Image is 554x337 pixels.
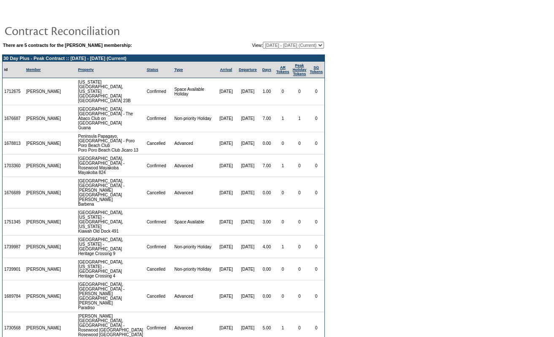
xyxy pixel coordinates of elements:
[308,280,324,312] td: 0
[215,132,236,155] td: [DATE]
[293,63,307,76] a: Peak HolidayTokens
[145,132,173,155] td: Cancelled
[145,280,173,312] td: Cancelled
[275,78,291,105] td: 0
[173,132,215,155] td: Advanced
[24,177,63,209] td: [PERSON_NAME]
[275,258,291,280] td: 0
[3,62,24,78] td: Id
[259,280,275,312] td: 0.00
[237,280,259,312] td: [DATE]
[237,105,259,132] td: [DATE]
[76,78,145,105] td: [US_STATE][GEOGRAPHIC_DATA], [US_STATE][GEOGRAPHIC_DATA] [GEOGRAPHIC_DATA] 23B
[291,177,308,209] td: 0
[276,65,289,74] a: ARTokens
[24,209,63,236] td: [PERSON_NAME]
[76,177,145,209] td: [GEOGRAPHIC_DATA], [GEOGRAPHIC_DATA] - [PERSON_NAME][GEOGRAPHIC_DATA][PERSON_NAME] Barbena
[275,155,291,177] td: 1
[220,68,232,72] a: Arrival
[78,68,94,72] a: Property
[237,78,259,105] td: [DATE]
[3,55,324,62] td: 30 Day Plus - Peak Contract :: [DATE] - [DATE] (Current)
[291,78,308,105] td: 0
[308,236,324,258] td: 0
[215,155,236,177] td: [DATE]
[215,280,236,312] td: [DATE]
[173,105,215,132] td: Non-priority Holiday
[24,132,63,155] td: [PERSON_NAME]
[76,258,145,280] td: [GEOGRAPHIC_DATA], [US_STATE] - [GEOGRAPHIC_DATA] Heritage Crossing 4
[275,236,291,258] td: 1
[275,280,291,312] td: 0
[3,105,24,132] td: 1676687
[259,258,275,280] td: 0.00
[262,68,271,72] a: Days
[291,209,308,236] td: 0
[259,105,275,132] td: 7.00
[215,209,236,236] td: [DATE]
[259,132,275,155] td: 0.00
[310,65,323,74] a: SGTokens
[76,105,145,132] td: [GEOGRAPHIC_DATA], [GEOGRAPHIC_DATA] - The Abaco Club on [GEOGRAPHIC_DATA] Guana
[239,68,257,72] a: Departure
[215,78,236,105] td: [DATE]
[237,236,259,258] td: [DATE]
[215,177,236,209] td: [DATE]
[291,155,308,177] td: 0
[308,177,324,209] td: 0
[259,177,275,209] td: 0.00
[259,155,275,177] td: 7.00
[145,78,173,105] td: Confirmed
[291,105,308,132] td: 1
[173,78,215,105] td: Space Available Holiday
[237,177,259,209] td: [DATE]
[3,132,24,155] td: 1678813
[24,78,63,105] td: [PERSON_NAME]
[291,236,308,258] td: 0
[308,209,324,236] td: 0
[145,155,173,177] td: Confirmed
[24,280,63,312] td: [PERSON_NAME]
[215,236,236,258] td: [DATE]
[76,280,145,312] td: [GEOGRAPHIC_DATA], [GEOGRAPHIC_DATA] - [PERSON_NAME][GEOGRAPHIC_DATA][PERSON_NAME] Paradiso
[3,258,24,280] td: 1739901
[4,22,173,39] img: pgTtlContractReconciliation.gif
[3,78,24,105] td: 1712675
[145,236,173,258] td: Confirmed
[3,280,24,312] td: 1689784
[173,236,215,258] td: Non-priority Holiday
[259,236,275,258] td: 4.00
[237,209,259,236] td: [DATE]
[291,280,308,312] td: 0
[259,78,275,105] td: 1.00
[291,132,308,155] td: 0
[173,155,215,177] td: Advanced
[275,177,291,209] td: 0
[215,105,236,132] td: [DATE]
[308,132,324,155] td: 0
[145,177,173,209] td: Cancelled
[24,155,63,177] td: [PERSON_NAME]
[237,258,259,280] td: [DATE]
[259,209,275,236] td: 3.00
[173,209,215,236] td: Space Available
[76,236,145,258] td: [GEOGRAPHIC_DATA], [US_STATE] - [GEOGRAPHIC_DATA] Heritage Crossing 9
[173,177,215,209] td: Advanced
[174,68,183,72] a: Type
[275,209,291,236] td: 0
[3,155,24,177] td: 1703360
[76,209,145,236] td: [GEOGRAPHIC_DATA], [US_STATE] - [GEOGRAPHIC_DATA], [US_STATE] Kiawah Old Dock 491
[308,155,324,177] td: 0
[275,132,291,155] td: 0
[237,155,259,177] td: [DATE]
[308,78,324,105] td: 0
[145,105,173,132] td: Confirmed
[145,258,173,280] td: Cancelled
[3,209,24,236] td: 1751345
[76,155,145,177] td: [GEOGRAPHIC_DATA], [GEOGRAPHIC_DATA] - Rosewood Mayakoba Mayakoba 824
[145,209,173,236] td: Confirmed
[26,68,41,72] a: Member
[275,105,291,132] td: 1
[308,258,324,280] td: 0
[173,280,215,312] td: Advanced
